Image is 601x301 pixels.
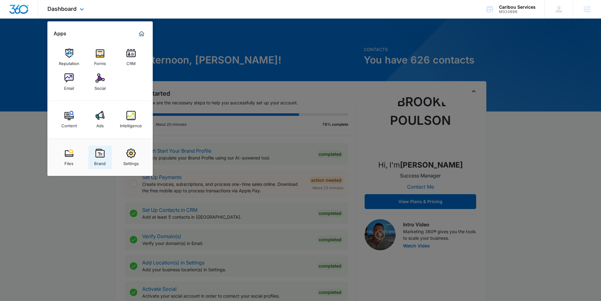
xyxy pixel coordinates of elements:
a: Marketing 360® Dashboard [137,29,147,39]
div: Settings [123,158,139,166]
div: Ads [96,120,104,128]
a: Content [57,108,81,131]
div: account name [499,5,536,10]
div: Social [94,83,106,91]
a: Social [88,70,112,94]
div: account id [499,10,536,14]
a: Reputation [57,46,81,69]
a: Email [57,70,81,94]
div: Reputation [59,58,79,66]
div: Email [64,83,74,91]
a: Forms [88,46,112,69]
div: Forms [94,58,106,66]
span: Dashboard [47,6,77,12]
a: Intelligence [119,108,143,131]
a: Brand [88,146,112,169]
div: Content [61,120,77,128]
div: Files [64,158,73,166]
a: Settings [119,146,143,169]
div: Intelligence [120,120,142,128]
a: Ads [88,108,112,131]
div: Brand [94,158,106,166]
a: CRM [119,46,143,69]
div: CRM [126,58,136,66]
a: Files [57,146,81,169]
h2: Apps [54,31,66,37]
